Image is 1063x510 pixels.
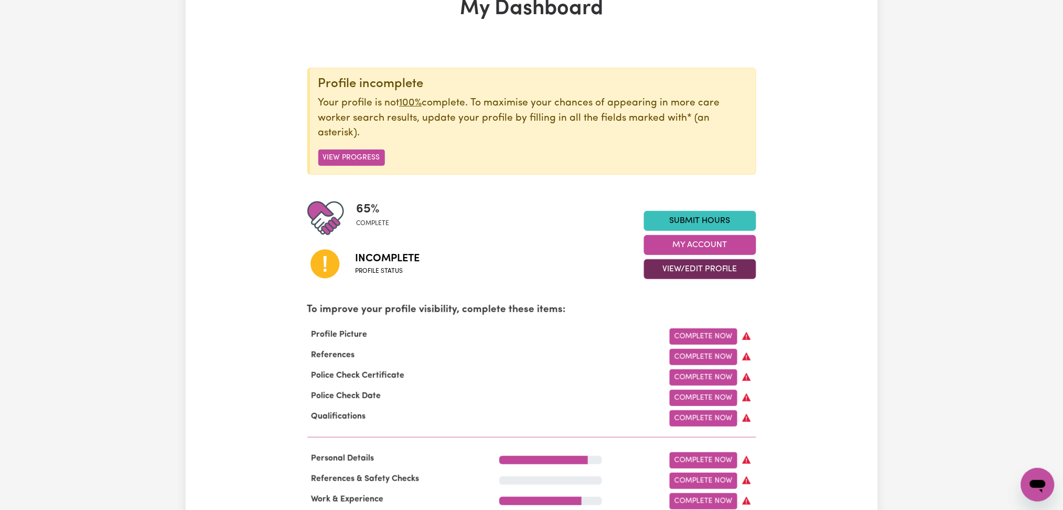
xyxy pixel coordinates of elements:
[307,495,388,504] span: Work & Experience
[307,351,359,359] span: References
[307,392,385,400] span: Police Check Date
[644,259,756,279] button: View/Edit Profile
[670,410,737,427] a: Complete Now
[670,452,737,469] a: Complete Now
[357,200,390,219] span: 65 %
[400,98,422,108] u: 100%
[307,454,379,463] span: Personal Details
[357,200,398,237] div: Profile completeness: 65%
[318,77,747,92] div: Profile incomplete
[307,331,372,339] span: Profile Picture
[670,493,737,509] a: Complete Now
[356,267,420,276] span: Profile status
[318,96,747,141] p: Your profile is not complete. To maximise your chances of appearing in more care worker search re...
[644,235,756,255] button: My Account
[644,211,756,231] a: Submit Hours
[670,349,737,365] a: Complete Now
[670,390,737,406] a: Complete Now
[318,150,385,166] button: View Progress
[356,251,420,267] span: Incomplete
[1021,468,1055,502] iframe: Button to launch messaging window
[307,303,756,318] p: To improve your profile visibility, complete these items:
[670,369,737,386] a: Complete Now
[307,371,409,380] span: Police Check Certificate
[670,328,737,345] a: Complete Now
[670,473,737,489] a: Complete Now
[357,219,390,228] span: complete
[307,475,424,483] span: References & Safety Checks
[307,412,370,421] span: Qualifications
